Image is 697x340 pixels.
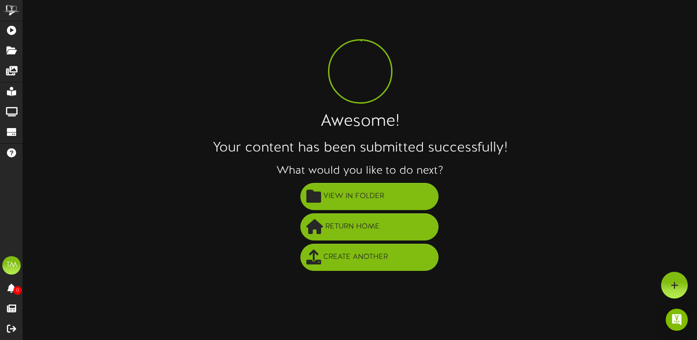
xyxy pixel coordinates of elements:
[323,219,382,234] span: Return Home
[2,256,21,275] div: TM
[321,189,387,204] span: View in Folder
[321,250,390,265] span: Create Another
[300,183,439,210] button: View in Folder
[23,165,697,177] h3: What would you like to do next?
[23,113,697,131] h1: Awesome!
[13,286,22,295] span: 0
[23,141,697,156] h2: Your content has been submitted successfully!
[300,244,439,271] button: Create Another
[300,213,439,240] button: Return Home
[666,309,688,331] div: Open Intercom Messenger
